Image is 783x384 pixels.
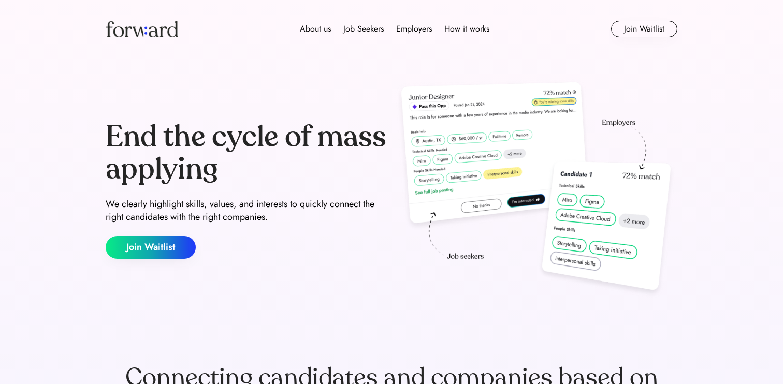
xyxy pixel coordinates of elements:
img: hero-image.png [396,79,677,301]
button: Join Waitlist [611,21,677,37]
div: Job Seekers [343,23,384,35]
div: Employers [396,23,432,35]
div: How it works [444,23,489,35]
img: Forward logo [106,21,178,37]
div: About us [300,23,331,35]
button: Join Waitlist [106,236,196,259]
div: We clearly highlight skills, values, and interests to quickly connect the right candidates with t... [106,198,387,224]
div: End the cycle of mass applying [106,121,387,185]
